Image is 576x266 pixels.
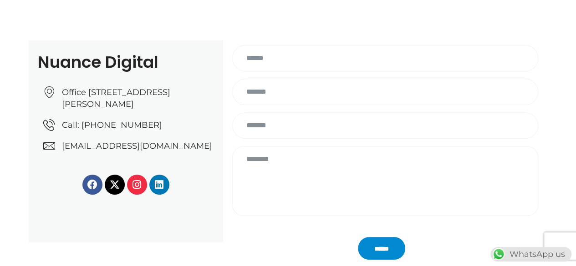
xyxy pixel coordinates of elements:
[60,140,212,152] span: [EMAIL_ADDRESS][DOMAIN_NAME]
[43,119,214,131] a: Call: [PHONE_NUMBER]
[228,45,543,238] form: Contact form
[491,247,506,261] img: WhatsApp
[43,86,214,110] a: Office [STREET_ADDRESS][PERSON_NAME]
[38,54,214,70] h2: Nuance Digital
[60,86,214,110] span: Office [STREET_ADDRESS][PERSON_NAME]
[490,247,571,261] div: WhatsApp us
[60,119,162,131] span: Call: [PHONE_NUMBER]
[490,249,571,259] a: WhatsAppWhatsApp us
[43,140,214,152] a: [EMAIL_ADDRESS][DOMAIN_NAME]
